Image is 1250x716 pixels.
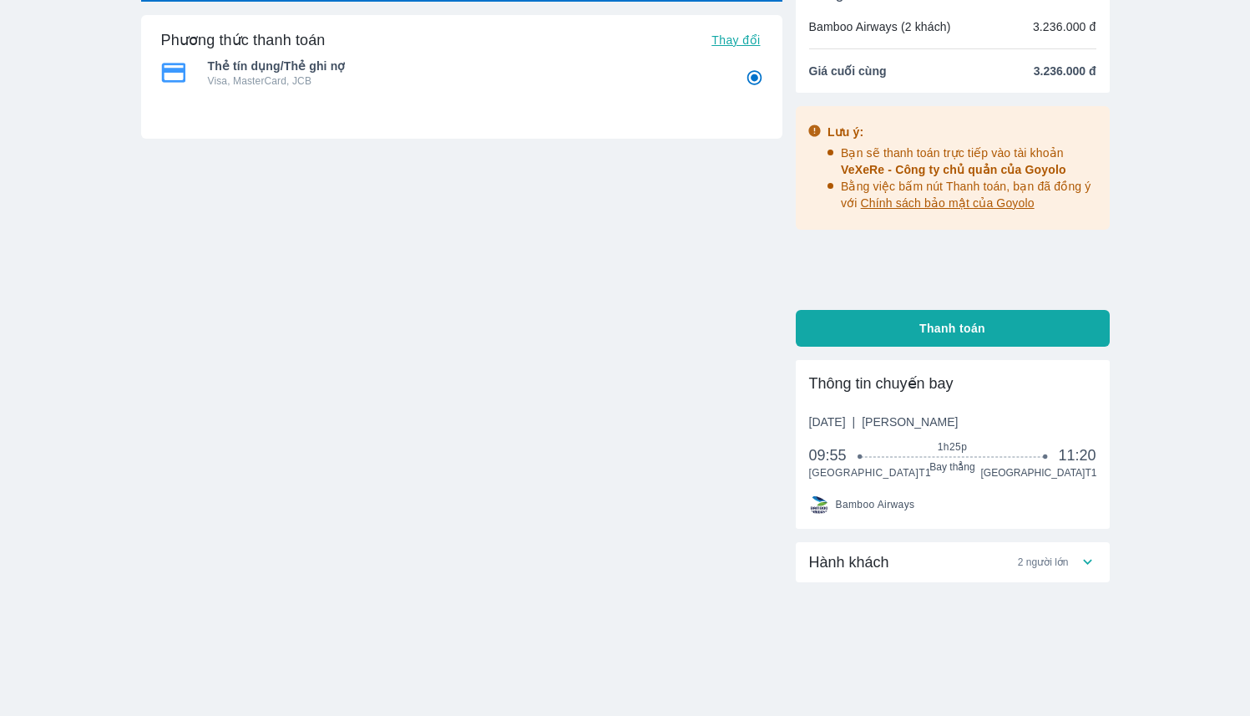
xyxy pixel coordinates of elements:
[705,28,767,52] button: Thay đổi
[809,18,951,35] p: Bamboo Airways (2 khách)
[841,178,1098,211] p: Bằng việc bấm nút Thanh toán, bạn đã đồng ý với
[827,124,1098,140] div: Lưu ý:
[1058,445,1096,465] span: 11:20
[841,146,1066,176] span: Bạn sẽ thanh toán trực tiếp vào tài khoản
[809,414,959,430] span: [DATE]
[809,373,1096,394] div: Thông tin chuyến bay
[796,542,1110,582] div: Hành khách2 người lớn
[860,440,1045,454] span: 1h25p
[809,445,861,465] span: 09:55
[841,163,1066,176] span: VeXeRe - Công ty chủ quản của Goyolo
[1033,18,1096,35] p: 3.236.000 đ
[208,74,722,88] p: Visa, MasterCard, JCB
[161,53,762,93] div: Thẻ tín dụng/Thẻ ghi nợThẻ tín dụng/Thẻ ghi nợVisa, MasterCard, JCB
[1034,63,1096,79] span: 3.236.000 đ
[860,460,1045,474] span: Bay thẳng
[919,320,985,337] span: Thanh toán
[862,415,958,429] span: [PERSON_NAME]
[1018,556,1069,569] span: 2 người lớn
[711,33,760,47] span: Thay đổi
[809,63,887,79] span: Giá cuối cùng
[161,63,186,83] img: Thẻ tín dụng/Thẻ ghi nợ
[861,196,1035,210] span: Chính sách bảo mật của Goyolo
[836,498,915,511] span: Bamboo Airways
[981,466,1096,480] span: [GEOGRAPHIC_DATA] T1
[208,58,722,74] span: Thẻ tín dụng/Thẻ ghi nợ
[809,552,889,572] span: Hành khách
[161,30,326,50] h6: Phương thức thanh toán
[853,415,856,429] span: |
[796,310,1110,347] button: Thanh toán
